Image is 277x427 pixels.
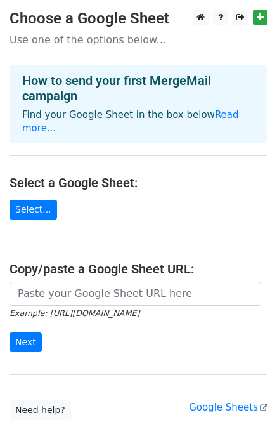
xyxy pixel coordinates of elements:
[22,109,239,134] a: Read more...
[10,332,42,352] input: Next
[10,175,267,190] h4: Select a Google Sheet:
[10,308,139,318] small: Example: [URL][DOMAIN_NAME]
[22,73,255,103] h4: How to send your first MergeMail campaign
[189,402,267,413] a: Google Sheets
[10,10,267,28] h3: Choose a Google Sheet
[10,282,261,306] input: Paste your Google Sheet URL here
[10,261,267,277] h4: Copy/paste a Google Sheet URL:
[10,33,267,46] p: Use one of the options below...
[10,200,57,220] a: Select...
[22,108,255,135] p: Find your Google Sheet in the box below
[10,400,71,420] a: Need help?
